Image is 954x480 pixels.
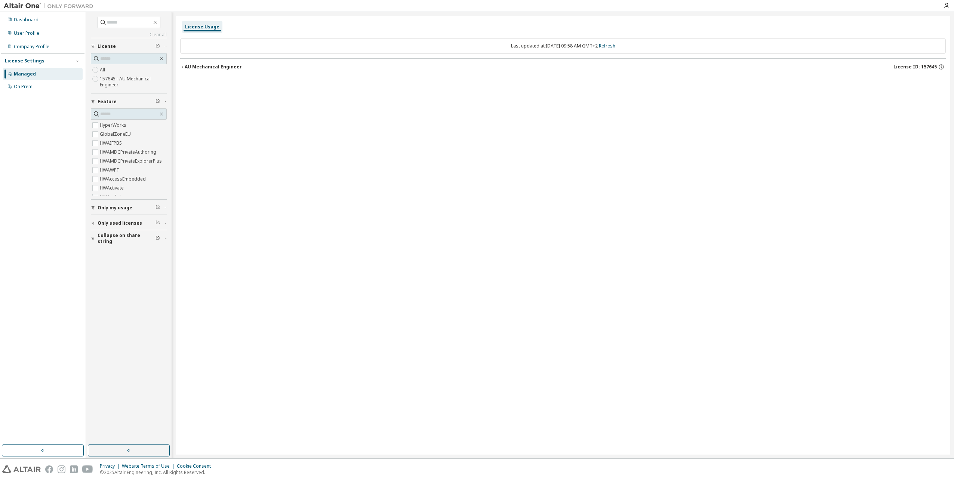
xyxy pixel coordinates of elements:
label: HWAIFPBS [100,139,123,148]
label: HyperWorks [100,121,128,130]
div: Privacy [100,463,122,469]
img: Altair One [4,2,97,10]
div: AU Mechanical Engineer [185,64,242,70]
button: Only my usage [91,200,167,216]
button: License [91,38,167,55]
label: All [100,65,107,74]
div: Managed [14,71,36,77]
span: License [98,43,116,49]
label: GlobalZoneEU [100,130,132,139]
label: HWAMDCPrivateAuthoring [100,148,158,157]
label: HWAWPF [100,166,120,175]
button: AU Mechanical EngineerLicense ID: 157645 [180,59,946,75]
label: HWAMDCPrivateExplorerPlus [100,157,163,166]
a: Refresh [599,43,615,49]
div: On Prem [14,84,33,90]
div: Website Terms of Use [122,463,177,469]
img: linkedin.svg [70,465,78,473]
label: 157645 - AU Mechanical Engineer [100,74,167,89]
div: Dashboard [14,17,39,23]
button: Collapse on share string [91,230,167,247]
span: Clear filter [156,43,160,49]
span: Clear filter [156,99,160,105]
div: License Usage [185,24,219,30]
span: Collapse on share string [98,233,156,244]
span: Only used licenses [98,220,142,226]
span: Clear filter [156,236,160,241]
span: License ID: 157645 [893,64,937,70]
div: License Settings [5,58,44,64]
div: Last updated at: [DATE] 09:58 AM GMT+2 [180,38,946,54]
img: instagram.svg [58,465,65,473]
button: Only used licenses [91,215,167,231]
p: © 2025 Altair Engineering, Inc. All Rights Reserved. [100,469,215,476]
span: Only my usage [98,205,132,211]
div: User Profile [14,30,39,36]
span: Clear filter [156,205,160,211]
label: HWAccessEmbedded [100,175,147,184]
a: Clear all [91,32,167,38]
label: HWActivate [100,184,125,193]
button: Feature [91,93,167,110]
img: facebook.svg [45,465,53,473]
span: Clear filter [156,220,160,226]
div: Cookie Consent [177,463,215,469]
span: Feature [98,99,117,105]
label: HWAcufwh [100,193,124,201]
img: youtube.svg [82,465,93,473]
img: altair_logo.svg [2,465,41,473]
div: Company Profile [14,44,49,50]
